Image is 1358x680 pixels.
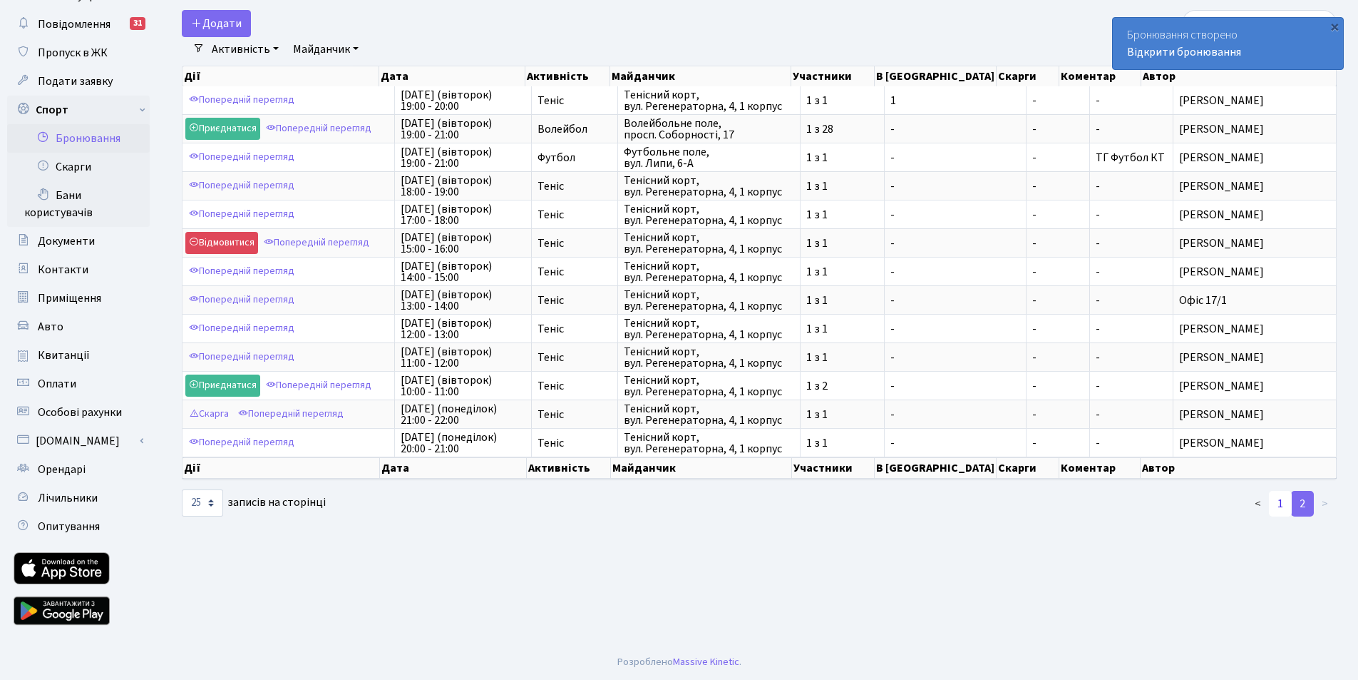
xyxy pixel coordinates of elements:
span: Тенісний корт, вул. Регенераторна, 4, 1 корпус [624,432,794,455]
span: Квитанції [38,347,90,363]
span: - [1032,409,1084,420]
span: - [1096,321,1100,337]
span: [DATE] (вівторок) 17:00 - 18:00 [401,203,525,226]
span: [DATE] (вівторок) 14:00 - 15:00 [401,260,525,283]
span: [DATE] (понеділок) 20:00 - 21:00 [401,432,525,455]
span: - [1032,238,1084,249]
th: Автор [1141,66,1337,86]
span: Тенісний корт, вул. Регенераторна, 4, 1 корпус [624,318,794,340]
span: - [1032,380,1084,392]
a: Відмовитися [185,232,258,254]
span: - [890,266,1020,278]
span: - [890,380,1020,392]
span: 1 з 1 [806,238,878,249]
a: Повідомлення31 [7,10,150,39]
th: Активність [527,457,612,479]
span: Теніс [537,323,612,335]
span: - [1096,207,1100,223]
span: Контакти [38,262,88,278]
a: Попередній перегляд [235,403,347,425]
a: Попередній перегляд [185,318,298,340]
span: [DATE] (вівторок) 10:00 - 11:00 [401,375,525,397]
a: Пропуск в ЖК [7,39,150,67]
span: Офіс 17/1 [1179,295,1330,306]
span: [DATE] (вівторок) 11:00 - 12:00 [401,346,525,369]
div: × [1327,19,1342,34]
span: - [890,238,1020,249]
select: записів на сторінці [182,489,223,517]
a: Контакти [7,255,150,284]
span: - [1032,209,1084,220]
span: [PERSON_NAME] [1179,437,1330,449]
span: Оплати [38,376,76,392]
th: Участники [792,457,875,479]
span: Теніс [537,238,612,249]
span: Теніс [537,437,612,449]
span: Тенісний корт, вул. Регенераторна, 4, 1 корпус [624,346,794,369]
a: Відкрити бронювання [1127,44,1241,60]
span: [DATE] (вівторок) 18:00 - 19:00 [401,175,525,198]
a: Авто [7,313,150,341]
a: Активність [206,37,284,61]
span: [PERSON_NAME] [1179,209,1330,220]
input: Пошук... [1182,10,1337,37]
span: Тенісний корт, вул. Регенераторна, 4, 1 корпус [624,375,794,397]
span: 1 з 1 [806,95,878,106]
span: - [1032,95,1084,106]
th: Участники [791,66,874,86]
th: В [GEOGRAPHIC_DATA] [875,66,997,86]
a: Опитування [7,512,150,541]
span: - [1096,264,1100,280]
span: ТГ Футбол КТ [1096,150,1165,166]
span: - [890,352,1020,363]
span: Теніс [537,295,612,306]
span: 1 з 2 [806,380,878,392]
span: [PERSON_NAME] [1179,380,1330,392]
a: Лічильники [7,484,150,512]
span: [DATE] (вівторок) 12:00 - 13:00 [401,318,525,340]
a: Оплати [7,370,150,398]
span: [PERSON_NAME] [1179,152,1330,163]
a: Попередній перегляд [185,203,298,225]
th: Майданчик [610,66,791,86]
span: - [1096,407,1100,422]
div: 31 [130,17,145,30]
span: 1 з 1 [806,152,878,163]
a: Документи [7,227,150,255]
a: Попередній перегляд [185,175,298,197]
a: Попередній перегляд [262,375,375,397]
span: [DATE] (вівторок) 13:00 - 14:00 [401,289,525,312]
span: - [890,409,1020,420]
th: Скарги [997,457,1059,479]
a: Спорт [7,96,150,124]
a: Попередній перегляд [262,118,375,140]
a: Квитанції [7,341,150,370]
span: Теніс [537,352,612,363]
th: Дата [379,66,525,86]
a: Попередній перегляд [185,432,298,454]
span: Футбольне поле, вул. Липи, 6-А [624,146,794,169]
a: Майданчик [287,37,364,61]
th: Дата [380,457,527,479]
span: Теніс [537,209,612,220]
th: Дії [182,457,380,479]
a: Попередній перегляд [185,146,298,168]
a: Особові рахунки [7,398,150,427]
span: [DATE] (вівторок) 19:00 - 21:00 [401,146,525,169]
span: - [890,152,1020,163]
a: < [1246,491,1270,517]
div: Бронювання створено [1113,18,1343,69]
span: Орендарі [38,462,86,477]
label: записів на сторінці [182,489,326,517]
a: Попередній перегляд [185,260,298,283]
span: [PERSON_NAME] [1179,123,1330,135]
th: Автор [1141,457,1337,479]
span: Приміщення [38,290,101,306]
span: - [890,123,1020,135]
a: 1 [1269,491,1292,517]
span: Теніс [537,380,612,392]
a: Попередній перегляд [185,289,298,311]
span: - [1032,295,1084,306]
span: Тенісний корт, вул. Регенераторна, 4, 1 корпус [624,203,794,226]
span: Волейбол [537,123,612,135]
